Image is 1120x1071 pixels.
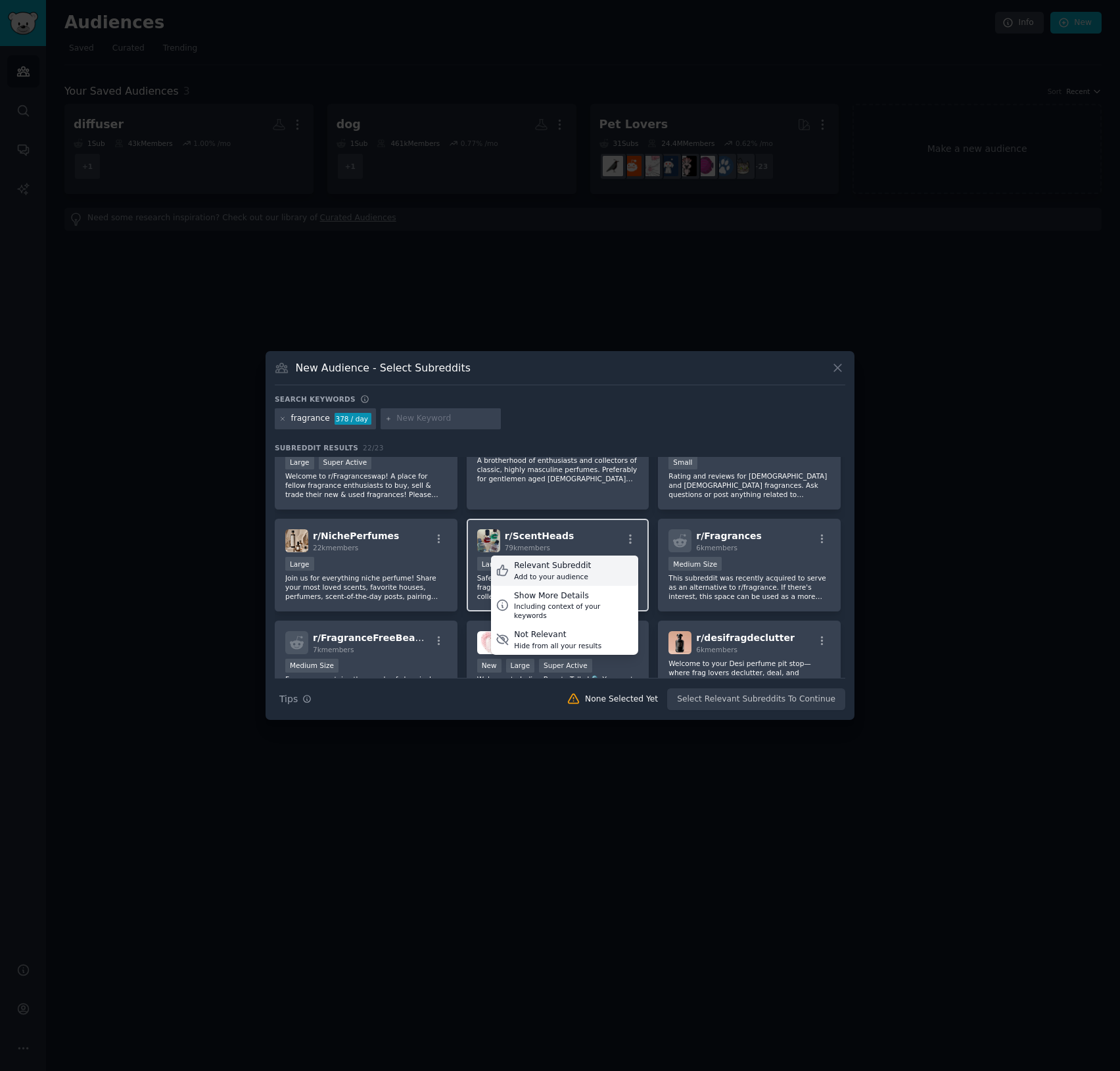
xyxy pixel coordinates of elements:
[313,544,358,552] span: 22k members
[477,659,502,673] div: New
[396,413,496,425] input: New Keyword
[477,529,500,552] img: ScentHeads
[696,632,795,643] span: r/ desifragdeclutter
[313,646,354,654] span: 7k members
[514,641,601,650] div: Hide from all your results
[296,361,471,375] h3: New Audience - Select Subreddits
[514,572,591,581] div: Add to your audience
[285,471,447,499] p: Welcome to r/Fragranceswap! A place for fellow fragrance enthusiasts to buy, sell & trade their n...
[275,394,356,404] h3: Search keywords
[668,659,830,686] p: Welcome to your Desi perfume pit stop—where frag lovers declutter, deal, and discover new scents....
[514,629,601,641] div: Not Relevant
[477,675,639,702] p: Welcome to Indian Beauty Talks! 🫧 Your go-to space to discuss everything from —makeup 💄, skincare...
[668,631,691,654] img: desifragdeclutter
[335,413,371,425] div: 378 / day
[696,531,762,541] span: r/ Fragrances
[285,573,447,601] p: Join us for everything niche perfume! Share your most loved scents, favorite houses, perfumers, s...
[285,675,447,702] p: Fragrance contains thousands of chemicals that can affect our health. This community is created f...
[319,456,372,469] div: Super Active
[585,694,658,705] div: None Selected Yet
[505,544,550,552] span: 79k members
[313,632,432,643] span: r/ FragranceFreeBeauty
[477,573,639,601] p: Safe Haven For All Things Fragrance. Discuss fragrances , old and new. Show off your collections....
[275,688,316,711] button: Tips
[477,456,639,483] p: A brotherhood of enthusiasts and collectors of classic, highly masculine perfumes. Preferably for...
[696,544,737,552] span: 6k members
[506,659,535,673] div: Large
[313,531,399,541] span: r/ NichePerfumes
[539,659,592,673] div: Super Active
[668,557,722,571] div: Medium Size
[514,602,634,620] div: Including context of your keywords
[275,443,358,452] span: Subreddit Results
[696,646,737,654] span: 6k members
[477,631,500,654] img: IndianBeautyTalks
[477,557,506,571] div: Large
[668,456,697,469] div: Small
[279,692,298,706] span: Tips
[285,529,308,552] img: NichePerfumes
[514,560,591,572] div: Relevant Subreddit
[285,557,314,571] div: Large
[668,573,830,601] p: This subreddit was recently acquired to serve as an alternative to r/fragrance. If there's intere...
[285,659,338,673] div: Medium Size
[668,471,830,499] p: Rating and reviews for [DEMOGRAPHIC_DATA] and [DEMOGRAPHIC_DATA] fragrances. Ask questions or pos...
[505,531,574,541] span: r/ ScentHeads
[285,456,314,469] div: Large
[291,413,330,425] div: fragrance
[363,444,384,452] span: 22 / 23
[514,590,634,602] div: Show More Details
